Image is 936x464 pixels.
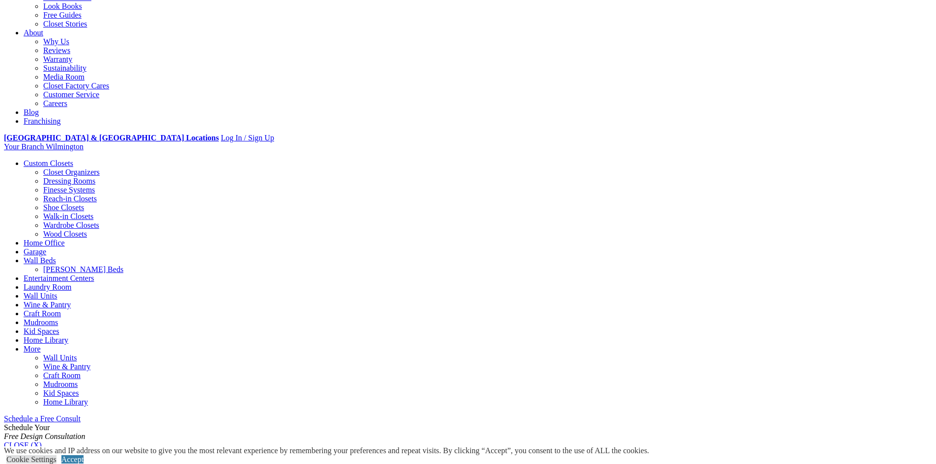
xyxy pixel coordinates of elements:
a: Walk-in Closets [43,212,93,220]
a: Media Room [43,73,85,81]
a: Reach-in Closets [43,194,97,203]
span: Wilmington [46,142,84,151]
a: Look Books [43,2,82,10]
a: Kid Spaces [43,389,79,397]
a: Finesse Systems [43,186,95,194]
a: [GEOGRAPHIC_DATA] & [GEOGRAPHIC_DATA] Locations [4,134,219,142]
a: Wood Closets [43,230,87,238]
a: Home Library [43,398,88,406]
div: We use cookies and IP address on our website to give you the most relevant experience by remember... [4,446,649,455]
a: Closet Factory Cares [43,82,109,90]
span: Schedule Your [4,423,85,440]
a: Shoe Closets [43,203,84,212]
em: Free Design Consultation [4,432,85,440]
a: Free Guides [43,11,82,19]
a: CLOSE (X) [4,441,42,449]
a: Craft Room [43,371,81,380]
a: Wall Units [43,354,77,362]
a: Wardrobe Closets [43,221,99,229]
a: Garage [24,247,46,256]
a: Dressing Rooms [43,177,95,185]
a: [PERSON_NAME] Beds [43,265,123,273]
a: Customer Service [43,90,99,99]
a: Wall Units [24,292,57,300]
span: Your Branch [4,142,44,151]
a: About [24,28,43,37]
a: Closet Stories [43,20,87,28]
a: Accept [61,455,84,464]
a: Blog [24,108,39,116]
a: Entertainment Centers [24,274,94,282]
a: Why Us [43,37,69,46]
a: Wine & Pantry [24,300,71,309]
a: Mudrooms [43,380,78,388]
a: Wall Beds [24,256,56,265]
a: Kid Spaces [24,327,59,335]
a: Custom Closets [24,159,73,167]
a: Mudrooms [24,318,58,327]
a: Log In / Sign Up [221,134,274,142]
a: Cookie Settings [6,455,57,464]
a: Laundry Room [24,283,71,291]
a: Careers [43,99,67,108]
a: Your Branch Wilmington [4,142,84,151]
a: Home Office [24,239,65,247]
a: Reviews [43,46,70,55]
a: Home Library [24,336,68,344]
a: Closet Organizers [43,168,100,176]
a: Warranty [43,55,72,63]
a: Craft Room [24,309,61,318]
a: Schedule a Free Consult (opens a dropdown menu) [4,414,81,423]
a: Wine & Pantry [43,362,90,371]
a: More menu text will display only on big screen [24,345,41,353]
a: Sustainability [43,64,86,72]
a: Franchising [24,117,61,125]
